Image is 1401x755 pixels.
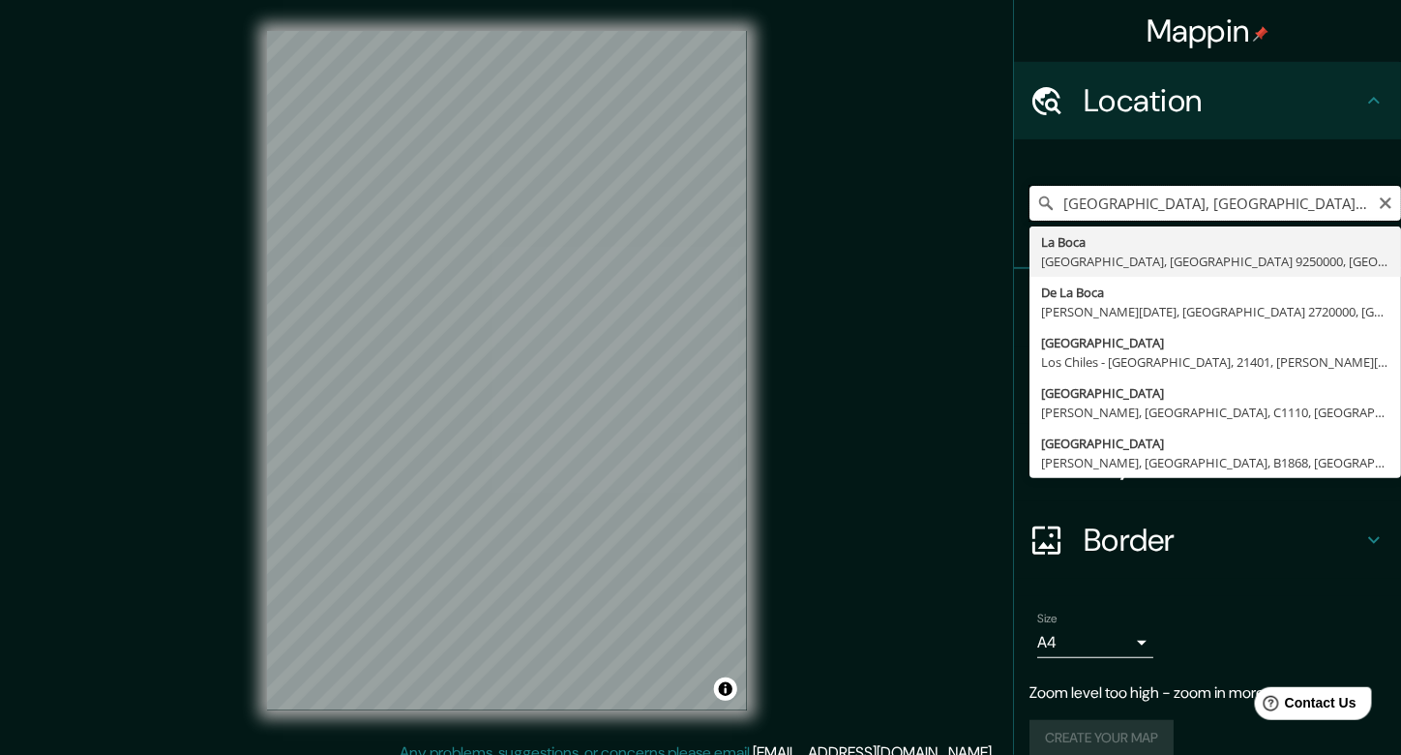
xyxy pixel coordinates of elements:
[1041,403,1389,422] div: [PERSON_NAME], [GEOGRAPHIC_DATA], C1110, [GEOGRAPHIC_DATA]
[1014,62,1401,139] div: Location
[1041,383,1389,403] div: [GEOGRAPHIC_DATA]
[1014,269,1401,347] div: Pins
[1014,424,1401,501] div: Layout
[1084,521,1362,559] h4: Border
[1041,232,1389,252] div: La Boca
[1041,283,1389,302] div: De La Boca
[1041,252,1389,271] div: [GEOGRAPHIC_DATA], [GEOGRAPHIC_DATA] 9250000, [GEOGRAPHIC_DATA]
[1037,627,1153,658] div: A4
[1041,352,1389,372] div: Los Chiles - [GEOGRAPHIC_DATA], 21401, [PERSON_NAME][GEOGRAPHIC_DATA]
[1014,501,1401,579] div: Border
[1041,333,1389,352] div: [GEOGRAPHIC_DATA]
[1041,453,1389,472] div: [PERSON_NAME], [GEOGRAPHIC_DATA], B1868, [GEOGRAPHIC_DATA]
[1147,12,1269,50] h4: Mappin
[1014,347,1401,424] div: Style
[1041,302,1389,321] div: [PERSON_NAME][DATE], [GEOGRAPHIC_DATA] 2720000, [GEOGRAPHIC_DATA]
[1253,26,1268,42] img: pin-icon.png
[714,678,737,701] button: Toggle attribution
[1041,434,1389,453] div: [GEOGRAPHIC_DATA]
[1378,193,1393,211] button: Clear
[1229,679,1380,734] iframe: Help widget launcher
[1084,81,1362,120] h4: Location
[1084,443,1362,482] h4: Layout
[267,31,747,710] canvas: Map
[1029,681,1386,705] p: Zoom level too high - zoom in more
[1029,186,1401,221] input: Pick your city or area
[1037,611,1058,627] label: Size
